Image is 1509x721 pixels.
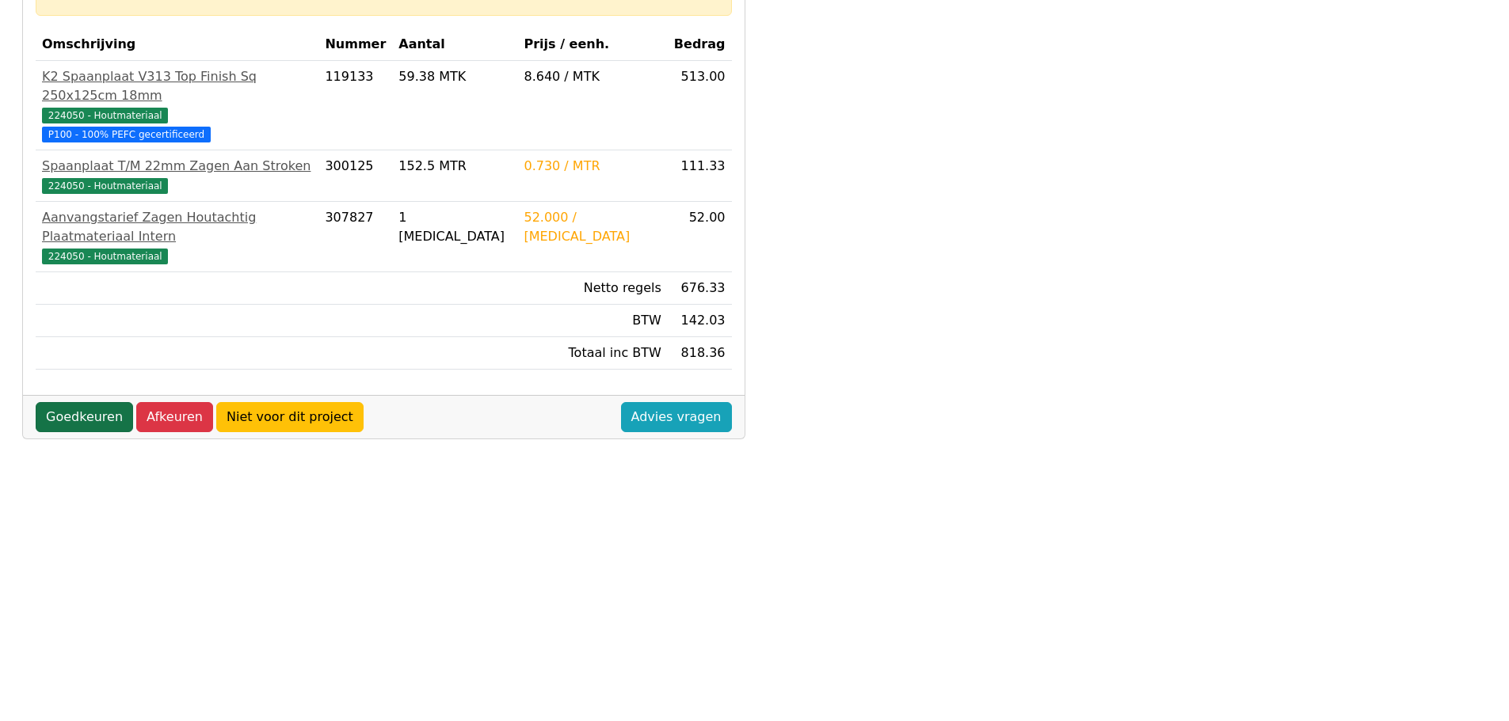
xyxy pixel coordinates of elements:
th: Aantal [392,28,517,61]
td: 676.33 [668,272,732,305]
td: Netto regels [517,272,667,305]
td: Totaal inc BTW [517,337,667,370]
td: 307827 [318,202,392,272]
a: Advies vragen [621,402,732,432]
th: Prijs / eenh. [517,28,667,61]
div: Spaanplaat T/M 22mm Zagen Aan Stroken [42,157,312,176]
div: 1 [MEDICAL_DATA] [398,208,511,246]
th: Nummer [318,28,392,61]
td: 119133 [318,61,392,150]
a: Aanvangstarief Zagen Houtachtig Plaatmateriaal Intern224050 - Houtmateriaal [42,208,312,265]
div: 0.730 / MTR [524,157,661,176]
td: 52.00 [668,202,732,272]
th: Bedrag [668,28,732,61]
span: P100 - 100% PEFC gecertificeerd [42,127,211,142]
a: Niet voor dit project [216,402,364,432]
div: 8.640 / MTK [524,67,661,86]
a: Afkeuren [136,402,213,432]
a: Spaanplaat T/M 22mm Zagen Aan Stroken224050 - Houtmateriaal [42,157,312,195]
td: 111.33 [668,150,732,202]
div: 52.000 / [MEDICAL_DATA] [524,208,661,246]
div: 152.5 MTR [398,157,511,176]
div: 59.38 MTK [398,67,511,86]
td: 513.00 [668,61,732,150]
span: 224050 - Houtmateriaal [42,108,168,123]
a: K2 Spaanplaat V313 Top Finish Sq 250x125cm 18mm224050 - Houtmateriaal P100 - 100% PEFC gecertific... [42,67,312,143]
a: Goedkeuren [36,402,133,432]
span: 224050 - Houtmateriaal [42,249,168,264]
td: 818.36 [668,337,732,370]
div: Aanvangstarief Zagen Houtachtig Plaatmateriaal Intern [42,208,312,246]
td: 142.03 [668,305,732,337]
th: Omschrijving [36,28,318,61]
td: 300125 [318,150,392,202]
span: 224050 - Houtmateriaal [42,178,168,194]
div: K2 Spaanplaat V313 Top Finish Sq 250x125cm 18mm [42,67,312,105]
td: BTW [517,305,667,337]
